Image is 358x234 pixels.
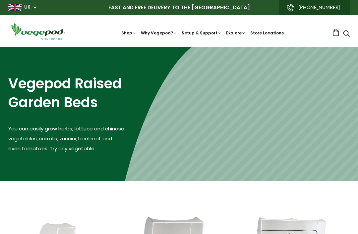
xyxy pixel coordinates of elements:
[8,4,22,11] img: gb_large.png
[343,31,350,38] a: Search
[182,30,221,36] a: Setup & Support
[8,74,125,112] h2: Vegepod Raised Garden Beds
[24,4,30,11] a: UK
[226,30,246,36] a: Explore
[8,124,125,154] p: You can easily grow herbs, lettuce and chinese vegetables, carrots, zuccini, beetroot and even to...
[121,30,136,36] a: Shop
[250,30,284,36] a: Store Locations
[8,22,68,41] img: Vegepod
[141,30,177,36] a: Why Vegepod?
